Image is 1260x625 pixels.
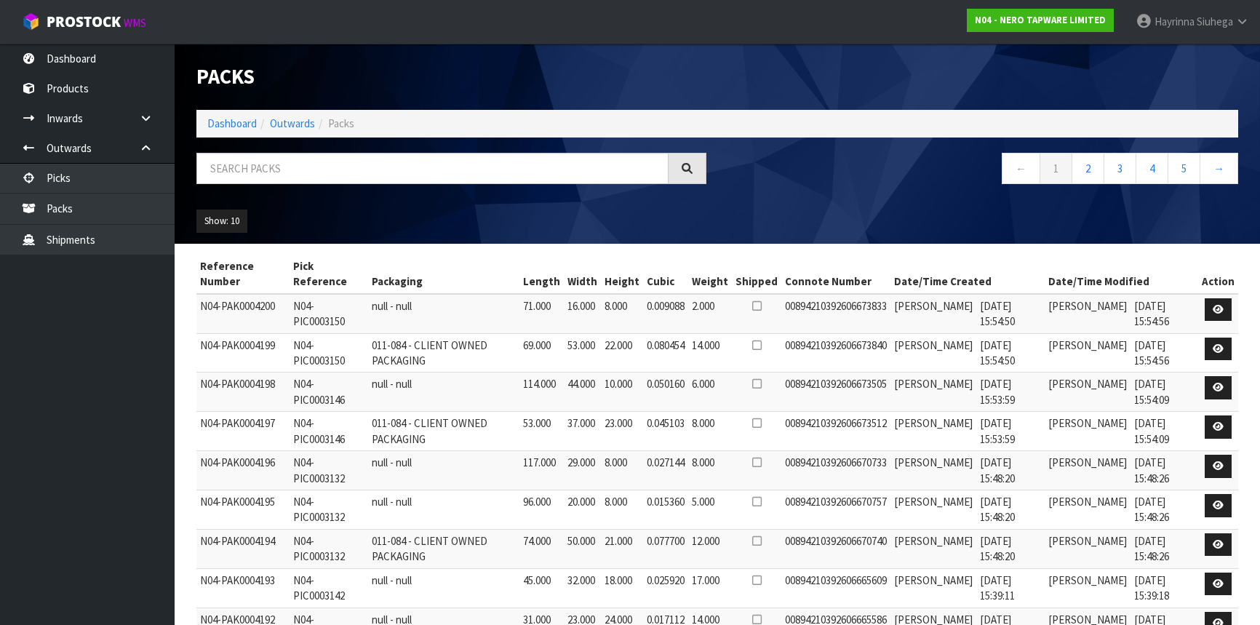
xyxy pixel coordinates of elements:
[601,490,643,530] td: 8.000
[688,490,732,530] td: 5.000
[1155,15,1195,28] span: Hayrinna
[1045,529,1131,568] td: [PERSON_NAME]
[196,373,290,412] td: N04-PAK0004198
[601,255,643,294] th: Height
[976,490,1044,530] td: [DATE] 15:48:20
[688,568,732,608] td: 17.000
[564,529,601,568] td: 50.000
[196,255,290,294] th: Reference Number
[643,255,688,294] th: Cubic
[643,529,688,568] td: 0.077700
[290,412,368,451] td: N04-PIC0003146
[1045,373,1131,412] td: [PERSON_NAME]
[564,490,601,530] td: 20.000
[1045,451,1131,490] td: [PERSON_NAME]
[688,451,732,490] td: 8.000
[1131,412,1198,451] td: [DATE] 15:54:09
[728,153,1238,188] nav: Page navigation
[688,255,732,294] th: Weight
[890,333,976,373] td: [PERSON_NAME]
[781,255,890,294] th: Connote Number
[688,294,732,333] td: 2.000
[196,490,290,530] td: N04-PAK0004195
[564,333,601,373] td: 53.000
[1131,451,1198,490] td: [DATE] 15:48:26
[1131,333,1198,373] td: [DATE] 15:54:56
[976,294,1044,333] td: [DATE] 15:54:50
[1131,490,1198,530] td: [DATE] 15:48:26
[519,373,564,412] td: 114.000
[196,153,669,184] input: Search packs
[290,529,368,568] td: N04-PIC0003132
[564,373,601,412] td: 44.000
[890,451,976,490] td: [PERSON_NAME]
[1131,568,1198,608] td: [DATE] 15:39:18
[643,373,688,412] td: 0.050160
[47,12,121,31] span: ProStock
[1131,529,1198,568] td: [DATE] 15:48:26
[1045,490,1131,530] td: [PERSON_NAME]
[688,529,732,568] td: 12.000
[890,412,976,451] td: [PERSON_NAME]
[368,568,519,608] td: null - null
[196,412,290,451] td: N04-PAK0004197
[290,451,368,490] td: N04-PIC0003132
[976,373,1044,412] td: [DATE] 15:53:59
[781,451,890,490] td: 00894210392606670733
[207,116,257,130] a: Dashboard
[290,490,368,530] td: N04-PIC0003132
[290,294,368,333] td: N04-PIC0003150
[290,333,368,373] td: N04-PIC0003150
[601,568,643,608] td: 18.000
[519,255,564,294] th: Length
[1045,412,1131,451] td: [PERSON_NAME]
[601,529,643,568] td: 21.000
[368,373,519,412] td: null - null
[196,294,290,333] td: N04-PAK0004200
[519,451,564,490] td: 117.000
[328,116,354,130] span: Packs
[519,568,564,608] td: 45.000
[967,9,1114,32] a: N04 - NERO TAPWARE LIMITED
[976,568,1044,608] td: [DATE] 15:39:11
[732,255,781,294] th: Shipped
[290,255,368,294] th: Pick Reference
[1045,255,1198,294] th: Date/Time Modified
[1198,255,1238,294] th: Action
[368,333,519,373] td: 011-084 - CLIENT OWNED PACKAGING
[290,373,368,412] td: N04-PIC0003146
[519,294,564,333] td: 71.000
[976,412,1044,451] td: [DATE] 15:53:59
[124,16,146,30] small: WMS
[781,412,890,451] td: 00894210392606673512
[22,12,40,31] img: cube-alt.png
[890,490,976,530] td: [PERSON_NAME]
[890,294,976,333] td: [PERSON_NAME]
[1197,15,1233,28] span: Siuhega
[601,412,643,451] td: 23.000
[368,412,519,451] td: 011-084 - CLIENT OWNED PACKAGING
[196,210,247,233] button: Show: 10
[643,412,688,451] td: 0.045103
[975,14,1106,26] strong: N04 - NERO TAPWARE LIMITED
[781,373,890,412] td: 00894210392606673505
[601,294,643,333] td: 8.000
[519,529,564,568] td: 74.000
[643,490,688,530] td: 0.015360
[890,373,976,412] td: [PERSON_NAME]
[290,568,368,608] td: N04-PIC0003142
[368,255,519,294] th: Packaging
[976,451,1044,490] td: [DATE] 15:48:20
[368,451,519,490] td: null - null
[688,373,732,412] td: 6.000
[196,451,290,490] td: N04-PAK0004196
[1131,373,1198,412] td: [DATE] 15:54:09
[781,568,890,608] td: 00894210392606665609
[890,255,1044,294] th: Date/Time Created
[781,294,890,333] td: 00894210392606673833
[643,568,688,608] td: 0.025920
[368,529,519,568] td: 011-084 - CLIENT OWNED PACKAGING
[1072,153,1104,184] a: 2
[976,333,1044,373] td: [DATE] 15:54:50
[601,333,643,373] td: 22.000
